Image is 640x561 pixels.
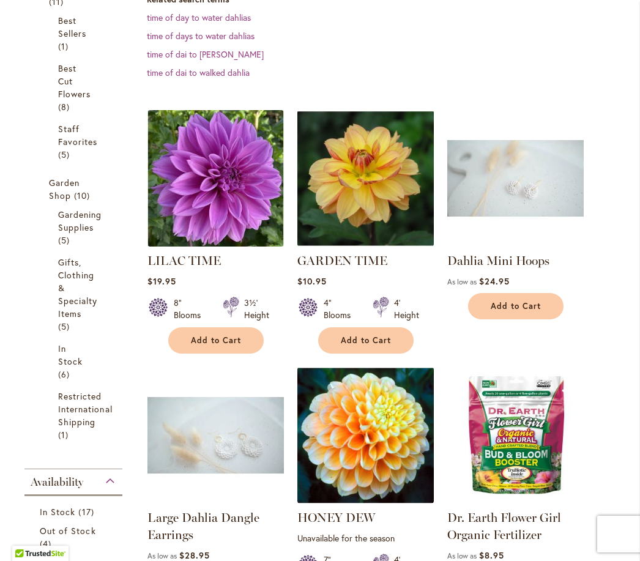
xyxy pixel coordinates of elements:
[491,301,541,311] span: Add to Cart
[58,320,73,333] span: 5
[147,12,251,23] a: time of day to water dahlias
[147,275,176,287] span: $19.95
[31,475,83,489] span: Availability
[147,110,284,247] img: Lilac Time
[447,510,561,542] a: Dr. Earth Flower Girl Organic Fertilizer
[40,537,54,550] span: 4
[58,234,73,247] span: 5
[74,189,93,202] span: 10
[147,494,284,506] a: Large Dahlia Dangle Earrings
[479,549,504,561] span: $8.95
[58,368,73,381] span: 6
[297,110,434,247] img: GARDEN TIME
[324,297,358,321] div: 4" Blooms
[58,256,92,333] a: Gifts, Clothing &amp; Specialty Items
[147,551,177,560] span: As low as
[58,15,86,39] span: Best Sellers
[147,367,284,503] img: Large Dahlia Dangle Earrings
[58,14,92,53] a: Best Sellers
[297,510,375,525] a: HONEY DEW
[9,518,43,552] iframe: Launch Accessibility Center
[168,327,264,354] button: Add to Cart
[447,277,477,286] span: As low as
[147,30,255,42] a: time of days to water dahlias
[447,253,549,268] a: Dahlia Mini Hoops
[58,428,72,441] span: 1
[58,62,91,100] span: Best Cut Flowers
[191,335,241,346] span: Add to Cart
[58,123,97,147] span: Staff Favorites
[394,297,419,321] div: 4' Height
[49,176,101,202] a: Garden Shop
[297,494,434,506] a: Honey Dew
[58,209,102,233] span: Gardening Supplies
[58,100,73,113] span: 8
[297,237,434,249] a: GARDEN TIME
[49,177,80,201] span: Garden Shop
[58,390,113,428] span: Restricted International Shipping
[297,253,387,268] a: GARDEN TIME
[58,208,92,247] a: Gardening Supplies
[297,367,434,503] img: Honey Dew
[40,525,96,537] span: Out of Stock
[447,110,584,247] img: Dahlia Mini Hoops
[479,275,510,287] span: $24.95
[447,237,584,249] a: Dahlia Mini Hoops
[147,67,250,78] a: time of dai to walked dahlia
[58,342,92,381] a: In Stock
[78,505,97,518] span: 17
[468,293,564,319] button: Add to Cart
[58,390,92,441] a: Restricted International Shipping
[147,510,259,542] a: Large Dahlia Dangle Earrings
[447,494,584,506] a: Dr. Earth Flower Girl Organic Fertilizer
[40,505,110,518] a: In Stock 17
[58,256,97,319] span: Gifts, Clothing & Specialty Items
[297,275,327,287] span: $10.95
[174,297,208,321] div: 8" Blooms
[40,524,110,550] a: Out of Stock 4
[58,40,72,53] span: 1
[58,343,83,367] span: In Stock
[147,237,284,249] a: Lilac Time
[58,62,92,113] a: Best Cut Flowers
[318,327,414,354] button: Add to Cart
[147,48,264,60] a: time of dai to [PERSON_NAME]
[40,506,75,518] span: In Stock
[58,122,92,161] a: Staff Favorites
[147,253,221,268] a: LILAC TIME
[447,367,584,503] img: Dr. Earth Flower Girl Organic Fertilizer
[297,532,434,544] p: Unavailable for the season
[244,297,269,321] div: 3½' Height
[341,335,391,346] span: Add to Cart
[58,148,73,161] span: 5
[179,549,210,561] span: $28.95
[447,551,477,560] span: As low as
